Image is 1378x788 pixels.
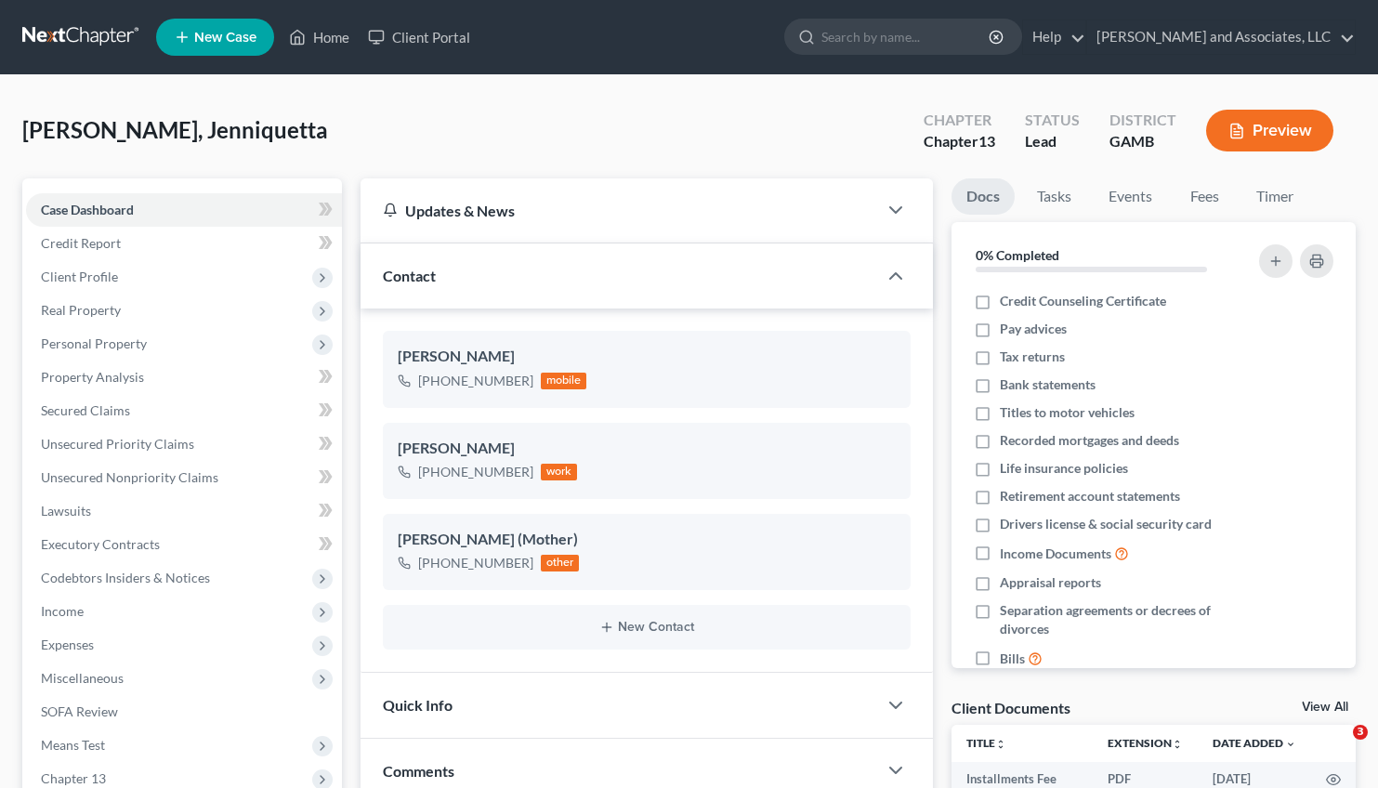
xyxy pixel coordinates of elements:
span: Quick Info [383,696,453,714]
a: Tasks [1022,178,1086,215]
span: Recorded mortgages and deeds [1000,431,1179,450]
span: Expenses [41,637,94,652]
div: [PHONE_NUMBER] [418,463,533,481]
div: other [541,555,580,571]
span: Client Profile [41,269,118,284]
span: Executory Contracts [41,536,160,552]
span: Income [41,603,84,619]
input: Search by name... [821,20,991,54]
a: Docs [951,178,1015,215]
a: View All [1302,701,1348,714]
span: New Case [194,31,256,45]
span: Pay advices [1000,320,1067,338]
div: Client Documents [951,698,1070,717]
a: [PERSON_NAME] and Associates, LLC [1087,20,1355,54]
a: Events [1094,178,1167,215]
span: Property Analysis [41,369,144,385]
span: Credit Counseling Certificate [1000,292,1166,310]
span: Personal Property [41,335,147,351]
span: Means Test [41,737,105,753]
span: Titles to motor vehicles [1000,403,1135,422]
a: Help [1023,20,1085,54]
div: District [1109,110,1176,131]
a: Client Portal [359,20,479,54]
a: Executory Contracts [26,528,342,561]
span: Life insurance policies [1000,459,1128,478]
span: 3 [1353,725,1368,740]
a: Extensionunfold_more [1108,736,1183,750]
div: Chapter [924,110,995,131]
iframe: Intercom live chat [1315,725,1359,769]
a: Titleunfold_more [966,736,1006,750]
div: [PERSON_NAME] (Mother) [398,529,897,551]
span: Bills [1000,650,1025,668]
span: Miscellaneous [41,670,124,686]
a: Property Analysis [26,361,342,394]
a: Secured Claims [26,394,342,427]
span: Chapter 13 [41,770,106,786]
div: Updates & News [383,201,856,220]
a: Unsecured Nonpriority Claims [26,461,342,494]
i: unfold_more [1172,739,1183,750]
a: Date Added expand_more [1213,736,1296,750]
div: work [541,464,578,480]
span: Tax returns [1000,348,1065,366]
span: Bank statements [1000,375,1096,394]
a: Unsecured Priority Claims [26,427,342,461]
button: New Contact [398,620,897,635]
a: Case Dashboard [26,193,342,227]
span: Real Property [41,302,121,318]
a: SOFA Review [26,695,342,729]
span: Secured Claims [41,402,130,418]
span: Drivers license & social security card [1000,515,1212,533]
div: [PHONE_NUMBER] [418,554,533,572]
span: Appraisal reports [1000,573,1101,592]
span: Case Dashboard [41,202,134,217]
span: Codebtors Insiders & Notices [41,570,210,585]
span: Contact [383,267,436,284]
i: unfold_more [995,739,1006,750]
div: Status [1025,110,1080,131]
span: 13 [978,132,995,150]
a: Credit Report [26,227,342,260]
span: Retirement account statements [1000,487,1180,506]
span: Credit Report [41,235,121,251]
span: SOFA Review [41,703,118,719]
div: [PERSON_NAME] [398,438,897,460]
div: GAMB [1109,131,1176,152]
button: Preview [1206,110,1333,151]
div: [PHONE_NUMBER] [418,372,533,390]
a: Lawsuits [26,494,342,528]
span: Separation agreements or decrees of divorces [1000,601,1239,638]
span: [PERSON_NAME], Jenniquetta [22,116,328,143]
span: Lawsuits [41,503,91,519]
span: Income Documents [1000,545,1111,563]
i: expand_more [1285,739,1296,750]
div: mobile [541,373,587,389]
div: [PERSON_NAME] [398,346,897,368]
div: Chapter [924,131,995,152]
span: Unsecured Priority Claims [41,436,194,452]
a: Home [280,20,359,54]
span: Comments [383,762,454,780]
a: Timer [1241,178,1308,215]
strong: 0% Completed [976,247,1059,263]
span: Unsecured Nonpriority Claims [41,469,218,485]
a: Fees [1175,178,1234,215]
div: Lead [1025,131,1080,152]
